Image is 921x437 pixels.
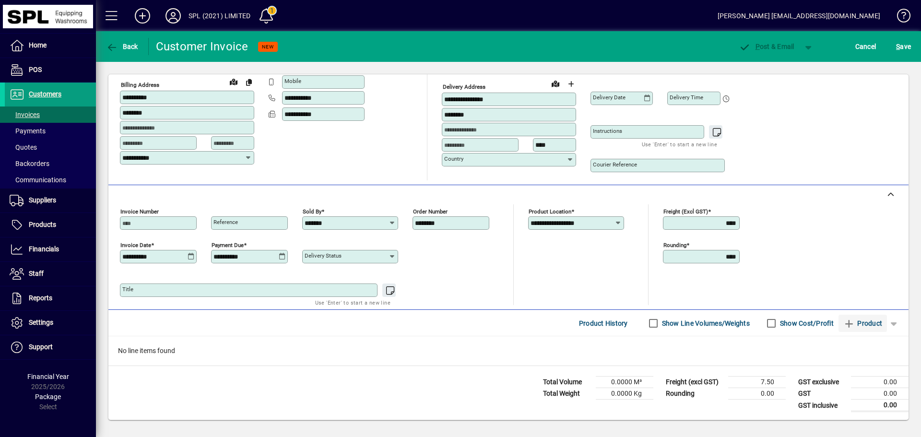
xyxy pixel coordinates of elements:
[855,39,876,54] span: Cancel
[596,377,653,388] td: 0.0000 M³
[212,242,244,248] mat-label: Payment due
[122,286,133,293] mat-label: Title
[284,78,301,84] mat-label: Mobile
[5,189,96,213] a: Suppliers
[5,172,96,188] a: Communications
[728,388,786,400] td: 0.00
[838,315,887,332] button: Product
[793,400,851,412] td: GST inclusive
[29,245,59,253] span: Financials
[29,343,53,351] span: Support
[120,208,159,215] mat-label: Invoice number
[548,76,563,91] a: View on map
[5,58,96,82] a: POS
[444,155,463,162] mat-label: Country
[29,66,42,73] span: POS
[29,196,56,204] span: Suppliers
[35,393,61,401] span: Package
[670,94,703,101] mat-label: Delivery time
[305,252,342,259] mat-label: Delivery status
[10,176,66,184] span: Communications
[104,38,141,55] button: Back
[718,8,880,24] div: [PERSON_NAME] [EMAIL_ADDRESS][DOMAIN_NAME]
[778,319,834,328] label: Show Cost/Profit
[156,39,248,54] div: Customer Invoice
[660,319,750,328] label: Show Line Volumes/Weights
[793,388,851,400] td: GST
[10,127,46,135] span: Payments
[29,270,44,277] span: Staff
[29,294,52,302] span: Reports
[851,400,909,412] td: 0.00
[303,208,321,215] mat-label: Sold by
[5,213,96,237] a: Products
[661,377,728,388] td: Freight (excl GST)
[593,94,626,101] mat-label: Delivery date
[262,44,274,50] span: NEW
[579,316,628,331] span: Product History
[5,34,96,58] a: Home
[575,315,632,332] button: Product History
[5,262,96,286] a: Staff
[896,39,911,54] span: ave
[853,38,879,55] button: Cancel
[5,139,96,155] a: Quotes
[5,106,96,123] a: Invoices
[642,139,717,150] mat-hint: Use 'Enter' to start a new line
[851,388,909,400] td: 0.00
[27,373,69,380] span: Financial Year
[851,377,909,388] td: 0.00
[593,161,637,168] mat-label: Courier Reference
[529,208,571,215] mat-label: Product location
[29,319,53,326] span: Settings
[538,377,596,388] td: Total Volume
[29,41,47,49] span: Home
[127,7,158,24] button: Add
[756,43,760,50] span: P
[663,242,686,248] mat-label: Rounding
[189,8,250,24] div: SPL (2021) LIMITED
[793,377,851,388] td: GST exclusive
[226,74,241,89] a: View on map
[661,388,728,400] td: Rounding
[894,38,913,55] button: Save
[96,38,149,55] app-page-header-button: Back
[890,2,909,33] a: Knowledge Base
[29,221,56,228] span: Products
[734,38,799,55] button: Post & Email
[241,74,257,90] button: Copy to Delivery address
[563,76,579,92] button: Choose address
[10,111,40,118] span: Invoices
[5,286,96,310] a: Reports
[596,388,653,400] td: 0.0000 Kg
[106,43,138,50] span: Back
[108,336,909,366] div: No line items found
[5,311,96,335] a: Settings
[158,7,189,24] button: Profile
[728,377,786,388] td: 7.50
[10,160,49,167] span: Backorders
[538,388,596,400] td: Total Weight
[213,219,238,225] mat-label: Reference
[843,316,882,331] span: Product
[663,208,708,215] mat-label: Freight (excl GST)
[120,242,151,248] mat-label: Invoice date
[29,90,61,98] span: Customers
[5,123,96,139] a: Payments
[413,208,448,215] mat-label: Order number
[315,297,390,308] mat-hint: Use 'Enter' to start a new line
[593,128,622,134] mat-label: Instructions
[5,237,96,261] a: Financials
[10,143,37,151] span: Quotes
[5,335,96,359] a: Support
[896,43,900,50] span: S
[739,43,794,50] span: ost & Email
[5,155,96,172] a: Backorders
